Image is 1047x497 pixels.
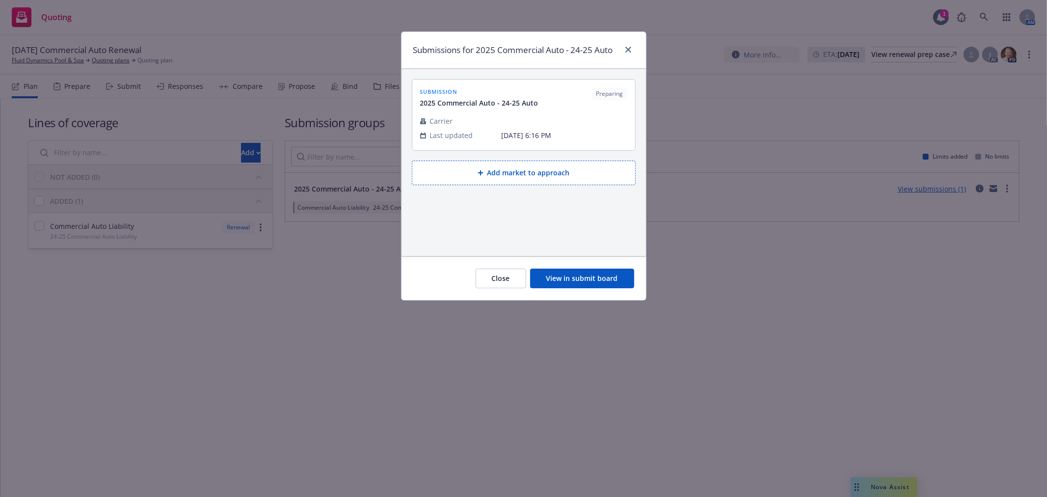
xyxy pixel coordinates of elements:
h1: Submissions for 2025 Commercial Auto - 24-25 Auto [413,44,613,56]
span: Preparing [596,89,623,98]
span: Carrier [430,116,453,126]
span: Last updated [430,130,473,140]
span: [DATE] 6:16 PM [502,130,627,140]
a: close [622,44,634,55]
button: Close [476,269,526,288]
span: 2025 Commercial Auto - 24-25 Auto [420,98,538,108]
span: submission [420,87,538,96]
button: View in submit board [530,269,634,288]
button: Add market to approach [412,161,636,185]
